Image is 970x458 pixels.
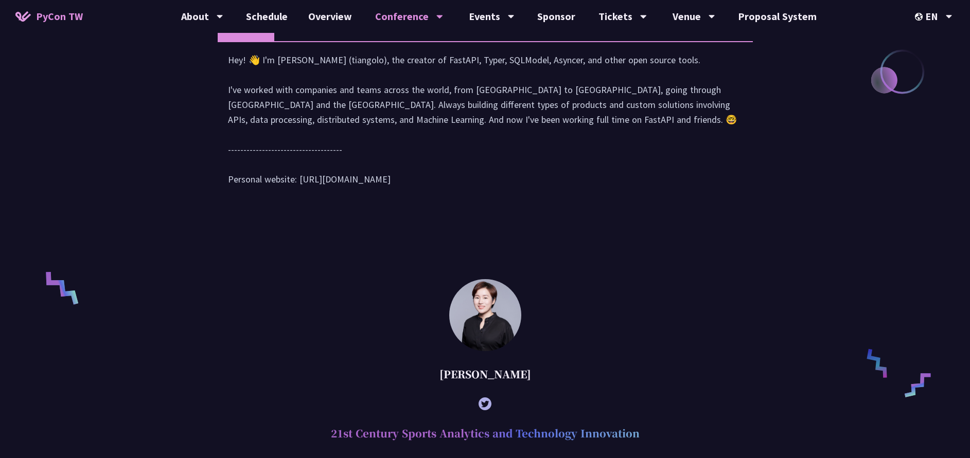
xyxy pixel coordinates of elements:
[5,4,93,29] a: PyCon TW
[36,9,83,24] span: PyCon TW
[218,418,753,449] h2: 21st Century Sports Analytics and Technology Innovation
[218,359,753,390] div: [PERSON_NAME]
[449,279,521,351] img: Tica Lin
[228,52,743,197] div: Hey! 👋 I'm [PERSON_NAME] (tiangolo), the creator of FastAPI, Typer, SQLModel, Asyncer, and other ...
[915,13,925,21] img: Locale Icon
[15,11,31,22] img: Home icon of PyCon TW 2025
